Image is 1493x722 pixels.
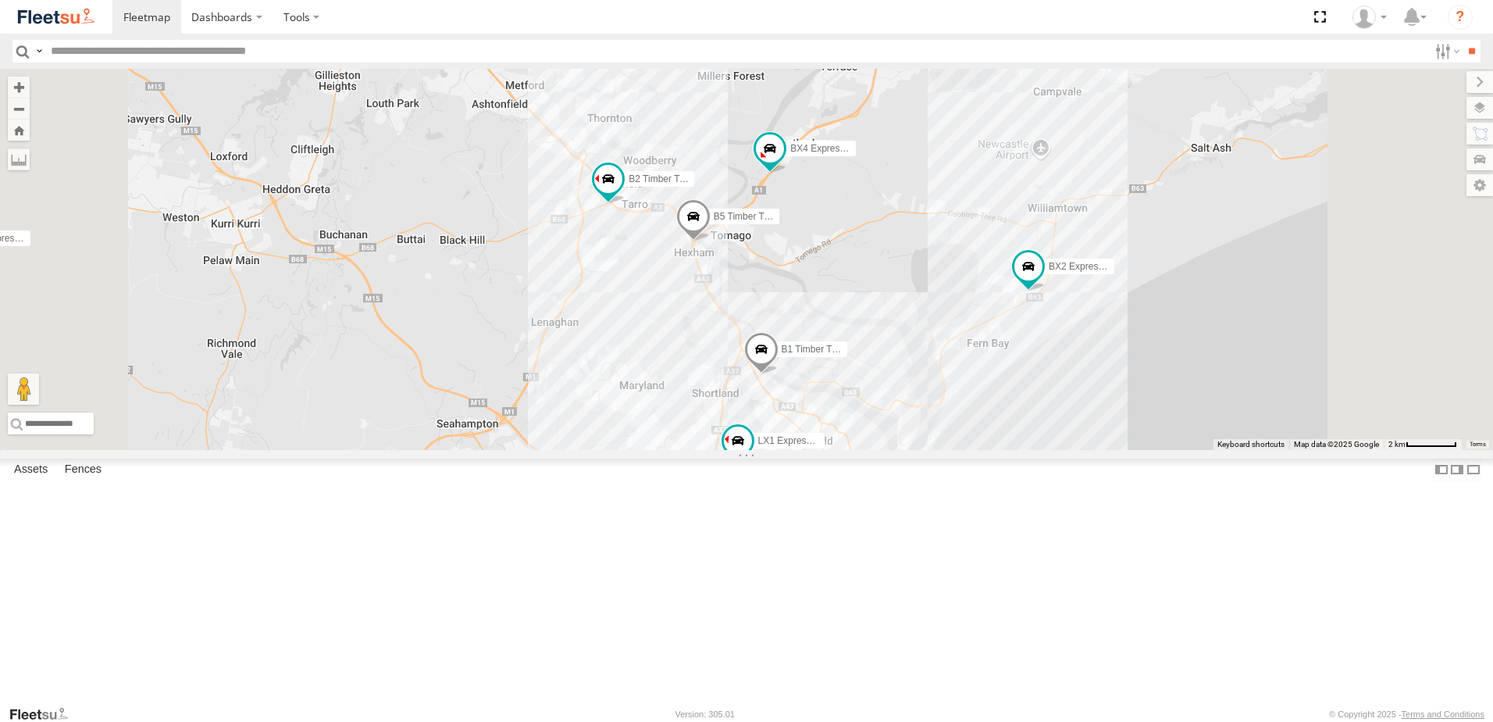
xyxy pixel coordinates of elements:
label: Dock Summary Table to the Right [1449,459,1465,481]
label: Map Settings [1466,174,1493,196]
img: fleetsu-logo-horizontal.svg [16,6,97,27]
span: BX2 Express Ute [1049,261,1120,272]
span: LX1 Express Ute [758,436,828,447]
a: Visit our Website [9,706,80,722]
button: Zoom out [8,98,30,120]
button: Zoom Home [8,120,30,141]
span: BX4 Express Ute [790,144,861,155]
div: Matt Curtis [1347,5,1392,29]
button: Drag Pegman onto the map to open Street View [8,374,39,405]
label: Search Filter Options [1429,40,1463,63]
label: Measure [8,148,30,170]
a: Terms and Conditions [1402,709,1484,719]
button: Zoom in [8,77,30,98]
button: Map Scale: 2 km per 62 pixels [1384,439,1462,450]
div: Version: 305.01 [675,709,735,719]
label: Dock Summary Table to the Left [1434,459,1449,481]
a: Terms [1470,441,1486,448]
span: 2 km [1388,440,1406,449]
label: Fences [57,459,109,481]
div: © Copyright 2025 - [1329,709,1484,719]
span: Map data ©2025 Google [1294,440,1379,449]
span: B2 Timber Truck [629,173,697,184]
button: Keyboard shortcuts [1217,439,1285,450]
label: Assets [6,459,55,481]
label: Hide Summary Table [1466,459,1481,481]
label: Search Query [33,40,45,63]
span: B1 Timber Truck [782,344,850,355]
i: ? [1448,5,1473,30]
span: B5 Timber Truck [714,211,782,222]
